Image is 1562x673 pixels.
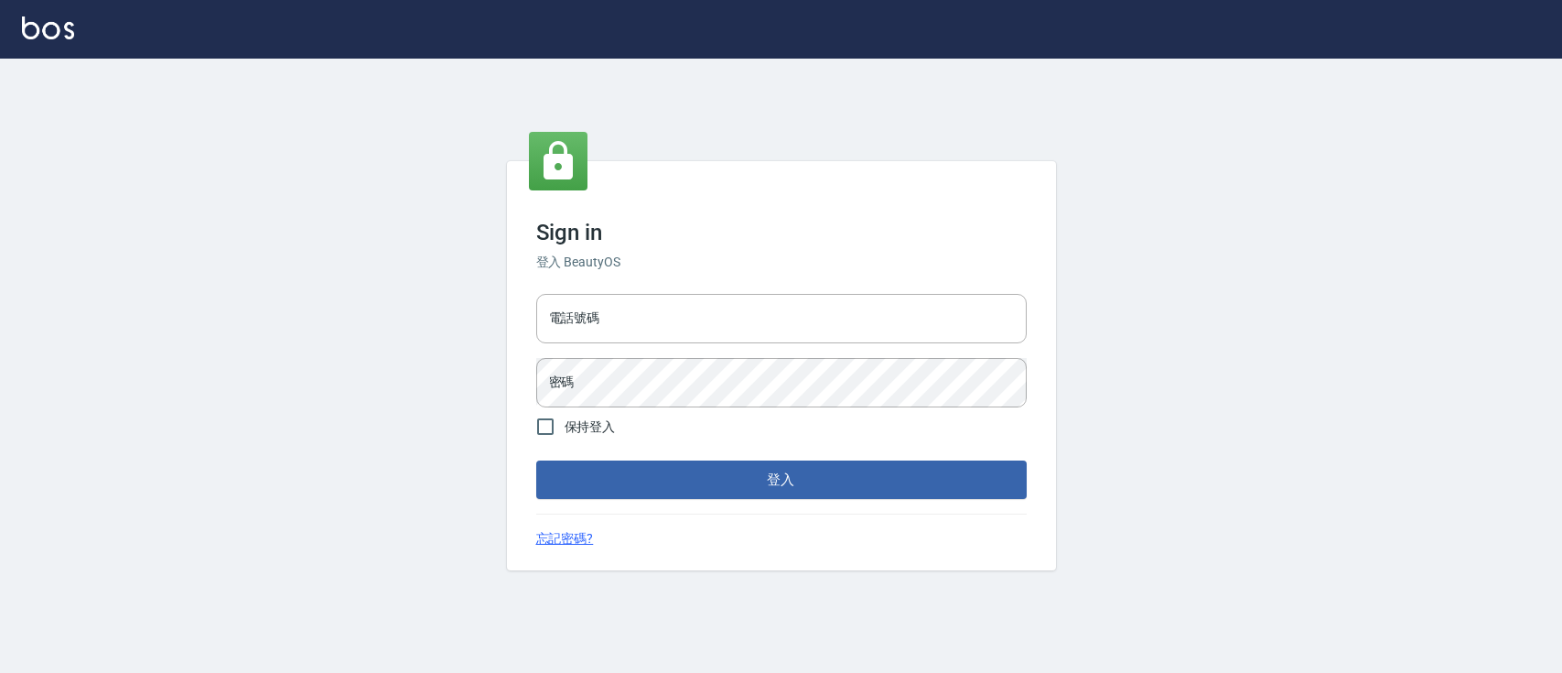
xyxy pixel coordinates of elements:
h3: Sign in [536,220,1027,245]
span: 保持登入 [565,418,616,437]
button: 登入 [536,461,1027,499]
img: Logo [22,16,74,39]
a: 忘記密碼? [536,529,594,548]
h6: 登入 BeautyOS [536,253,1027,272]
